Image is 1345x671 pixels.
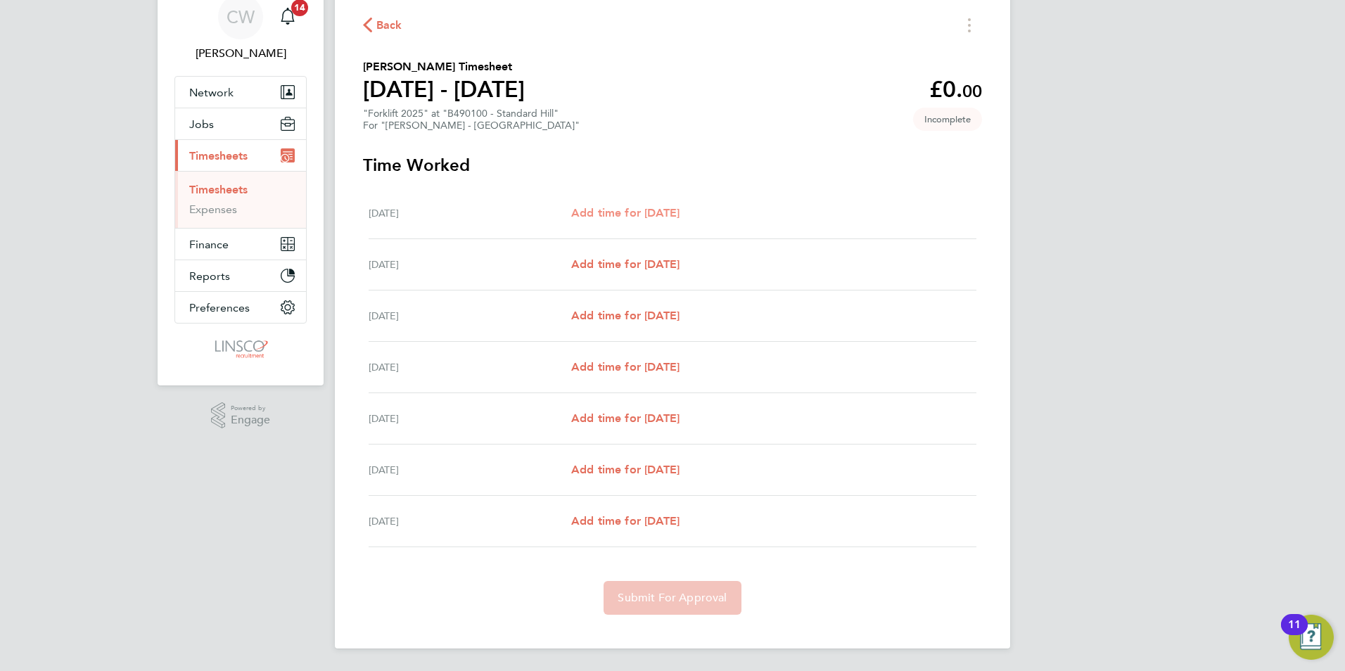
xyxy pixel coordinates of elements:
[369,256,571,273] div: [DATE]
[211,338,269,360] img: linsco-logo-retina.png
[363,120,580,132] div: For "[PERSON_NAME] - [GEOGRAPHIC_DATA]"
[175,171,306,228] div: Timesheets
[189,117,214,131] span: Jobs
[571,359,680,376] a: Add time for [DATE]
[376,17,402,34] span: Back
[369,307,571,324] div: [DATE]
[363,58,525,75] h2: [PERSON_NAME] Timesheet
[369,461,571,478] div: [DATE]
[571,411,680,425] span: Add time for [DATE]
[189,203,237,216] a: Expenses
[571,257,680,271] span: Add time for [DATE]
[175,229,306,260] button: Finance
[231,402,270,414] span: Powered by
[571,513,680,530] a: Add time for [DATE]
[1288,625,1301,643] div: 11
[571,256,680,273] a: Add time for [DATE]
[571,206,680,219] span: Add time for [DATE]
[571,461,680,478] a: Add time for [DATE]
[175,292,306,323] button: Preferences
[369,513,571,530] div: [DATE]
[369,205,571,222] div: [DATE]
[189,149,248,162] span: Timesheets
[571,463,680,476] span: Add time for [DATE]
[174,338,307,360] a: Go to home page
[1289,615,1334,660] button: Open Resource Center, 11 new notifications
[189,269,230,283] span: Reports
[231,414,270,426] span: Engage
[175,140,306,171] button: Timesheets
[175,260,306,291] button: Reports
[189,86,234,99] span: Network
[189,238,229,251] span: Finance
[571,309,680,322] span: Add time for [DATE]
[211,402,271,429] a: Powered byEngage
[957,14,982,36] button: Timesheets Menu
[571,360,680,373] span: Add time for [DATE]
[571,205,680,222] a: Add time for [DATE]
[174,45,307,62] span: Chloe Whittall
[227,8,255,26] span: CW
[363,75,525,103] h1: [DATE] - [DATE]
[363,108,580,132] div: "Forklift 2025" at "B490100 - Standard Hill"
[369,410,571,427] div: [DATE]
[189,183,248,196] a: Timesheets
[363,154,982,177] h3: Time Worked
[962,81,982,101] span: 00
[571,514,680,528] span: Add time for [DATE]
[369,359,571,376] div: [DATE]
[929,76,982,103] app-decimal: £0.
[913,108,982,131] span: This timesheet is Incomplete.
[175,108,306,139] button: Jobs
[175,77,306,108] button: Network
[189,301,250,314] span: Preferences
[571,410,680,427] a: Add time for [DATE]
[363,16,402,34] button: Back
[571,307,680,324] a: Add time for [DATE]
